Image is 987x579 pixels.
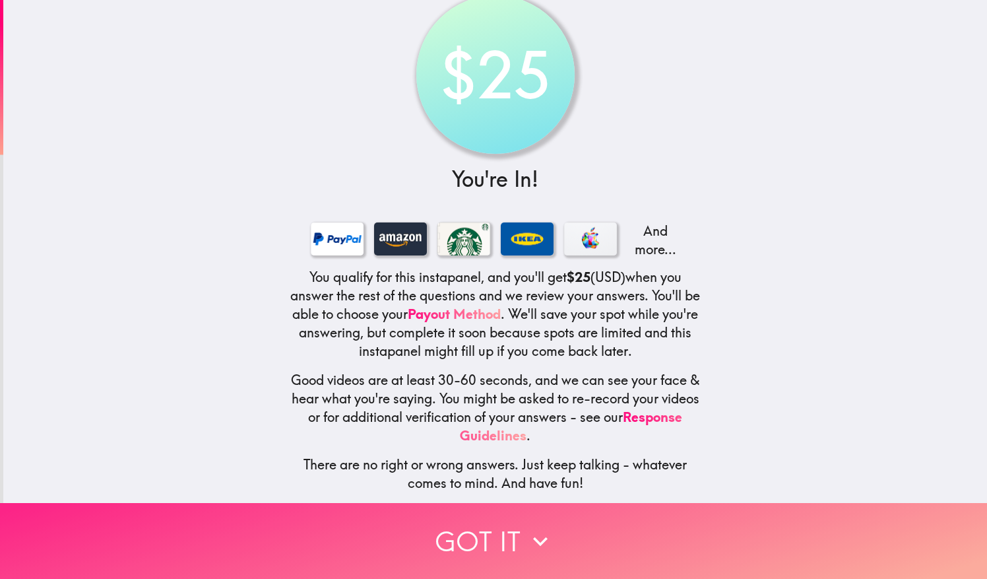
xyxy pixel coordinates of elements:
[290,268,701,360] h5: You qualify for this instapanel, and you'll get (USD) when you answer the rest of the questions a...
[567,269,590,285] b: $25
[290,164,701,194] h3: You're In!
[460,409,682,444] a: Response Guidelines
[627,222,680,259] p: And more...
[290,371,701,445] h5: Good videos are at least 30-60 seconds, and we can see your face & hear what you're saying. You m...
[408,306,501,322] a: Payout Method
[290,456,701,493] h5: There are no right or wrong answers. Just keep talking - whatever comes to mind. And have fun!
